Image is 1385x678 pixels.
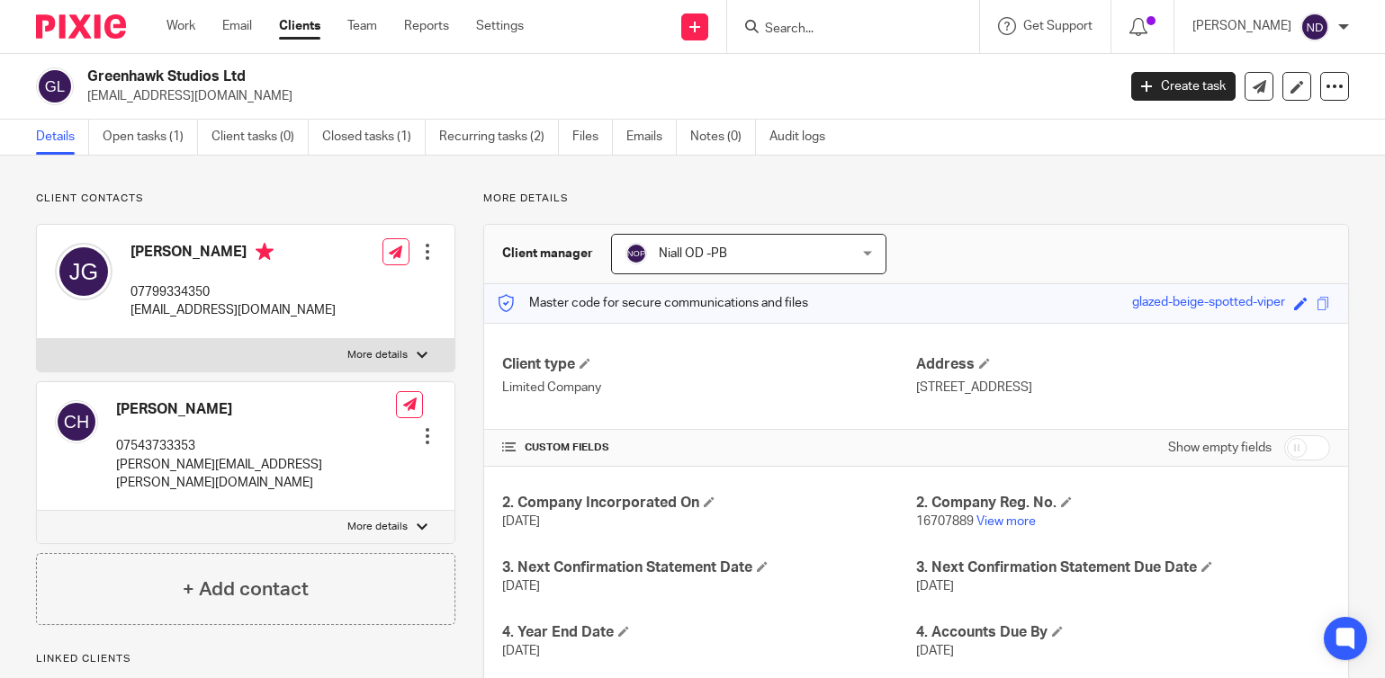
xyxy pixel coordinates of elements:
p: More details [483,192,1349,206]
h4: 3. Next Confirmation Statement Date [502,558,916,577]
span: [DATE] [916,580,954,593]
h4: + Add contact [183,575,309,603]
p: [EMAIL_ADDRESS][DOMAIN_NAME] [87,87,1104,105]
h4: [PERSON_NAME] [116,400,396,419]
a: Audit logs [769,120,839,155]
h4: 4. Year End Date [502,623,916,642]
h4: CUSTOM FIELDS [502,441,916,455]
span: [DATE] [916,645,954,657]
h4: 2. Company Reg. No. [916,494,1330,513]
img: svg%3E [625,243,647,264]
h4: Client type [502,355,916,374]
a: Reports [404,17,449,35]
span: [DATE] [502,645,540,657]
a: Team [347,17,377,35]
a: View more [976,515,1036,528]
a: Closed tasks (1) [322,120,426,155]
input: Search [763,22,925,38]
a: Settings [476,17,524,35]
h4: 2. Company Incorporated On [502,494,916,513]
a: Recurring tasks (2) [439,120,559,155]
p: Limited Company [502,379,916,397]
p: [PERSON_NAME][EMAIL_ADDRESS][PERSON_NAME][DOMAIN_NAME] [116,456,396,493]
div: glazed-beige-spotted-viper [1132,293,1285,314]
h4: [PERSON_NAME] [130,243,336,265]
a: Work [166,17,195,35]
p: More details [347,348,408,362]
h4: 4. Accounts Due By [916,623,1330,642]
a: Create task [1131,72,1236,101]
p: [EMAIL_ADDRESS][DOMAIN_NAME] [130,301,336,319]
span: [DATE] [502,515,540,528]
p: 07543733353 [116,437,396,455]
p: Linked clients [36,652,455,666]
p: Client contacts [36,192,455,206]
img: Pixie [36,14,126,39]
p: Master code for secure communications and files [498,294,808,312]
span: Niall OD -PB [659,247,727,260]
a: Files [572,120,613,155]
h2: Greenhawk Studios Ltd [87,67,901,86]
span: 16707889 [916,515,974,528]
h3: Client manager [502,245,593,263]
img: svg%3E [55,400,98,443]
a: Notes (0) [690,120,756,155]
a: Clients [279,17,320,35]
label: Show empty fields [1168,439,1272,457]
a: Email [222,17,252,35]
span: Get Support [1023,20,1093,32]
i: Primary [256,243,274,261]
h4: 3. Next Confirmation Statement Due Date [916,558,1330,577]
a: Client tasks (0) [211,120,309,155]
p: 07799334350 [130,283,336,301]
h4: Address [916,355,1330,374]
img: svg%3E [55,243,112,300]
img: svg%3E [1300,13,1329,41]
img: svg%3E [36,67,74,105]
a: Open tasks (1) [103,120,198,155]
a: Emails [626,120,677,155]
p: [PERSON_NAME] [1192,17,1291,35]
span: [DATE] [502,580,540,593]
p: More details [347,520,408,534]
a: Details [36,120,89,155]
p: [STREET_ADDRESS] [916,379,1330,397]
